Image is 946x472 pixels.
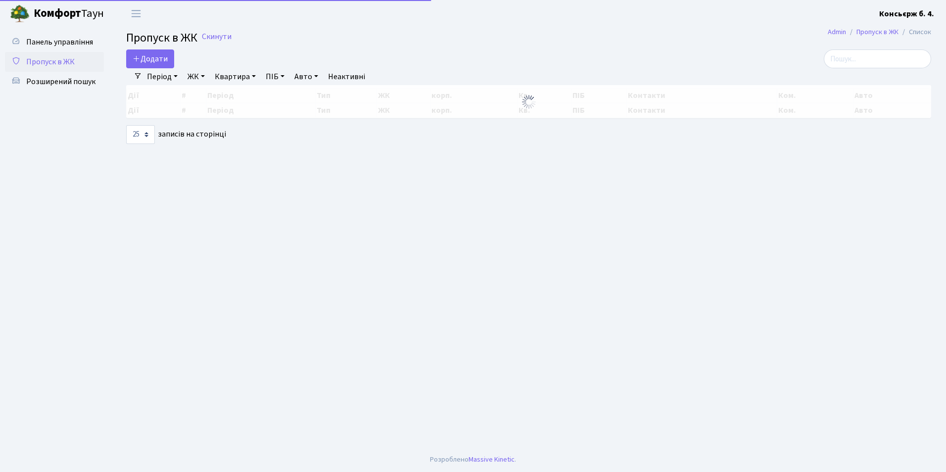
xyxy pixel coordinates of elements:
[184,68,209,85] a: ЖК
[143,68,182,85] a: Період
[290,68,322,85] a: Авто
[828,27,846,37] a: Admin
[5,72,104,92] a: Розширений пошук
[34,5,104,22] span: Таун
[824,49,931,68] input: Пошук...
[34,5,81,21] b: Комфорт
[813,22,946,43] nav: breadcrumb
[879,8,934,19] b: Консьєрж б. 4.
[5,52,104,72] a: Пропуск в ЖК
[211,68,260,85] a: Квартира
[10,4,30,24] img: logo.png
[521,94,537,110] img: Обробка...
[879,8,934,20] a: Консьєрж б. 4.
[469,454,515,465] a: Massive Kinetic
[5,32,104,52] a: Панель управління
[133,53,168,64] span: Додати
[126,125,155,144] select: записів на сторінці
[202,32,232,42] a: Скинути
[26,37,93,47] span: Панель управління
[430,454,516,465] div: Розроблено .
[324,68,369,85] a: Неактивні
[26,76,95,87] span: Розширений пошук
[124,5,148,22] button: Переключити навігацію
[262,68,288,85] a: ПІБ
[899,27,931,38] li: Список
[126,49,174,68] a: Додати
[126,29,197,47] span: Пропуск в ЖК
[26,56,75,67] span: Пропуск в ЖК
[126,125,226,144] label: записів на сторінці
[856,27,899,37] a: Пропуск в ЖК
